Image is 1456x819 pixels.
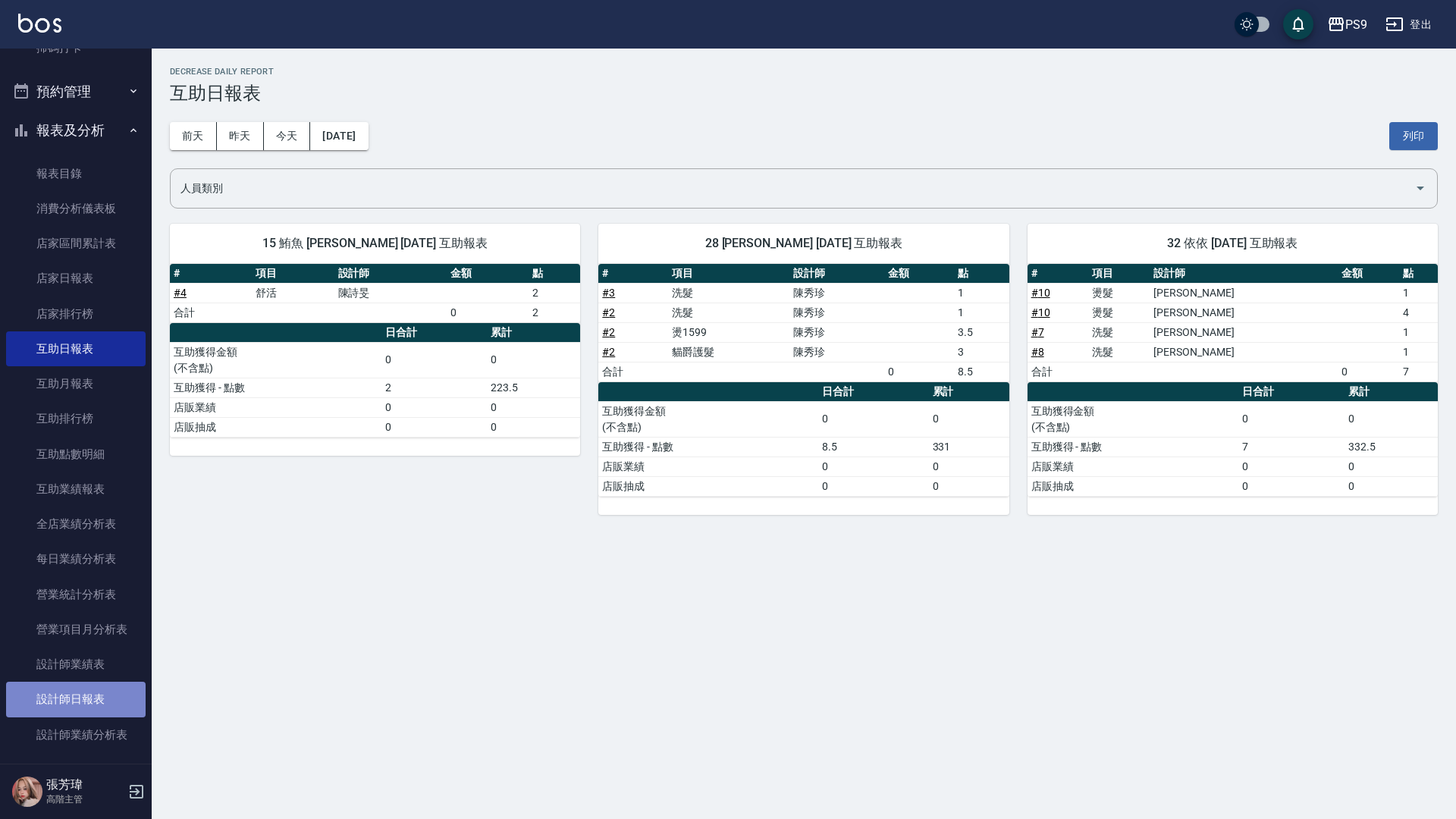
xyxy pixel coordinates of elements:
a: 互助業績報表 [6,472,146,507]
a: 店家日報表 [6,261,146,296]
a: #3 [602,287,615,299]
img: Person [12,777,42,807]
td: 0 [1238,401,1345,437]
td: 0 [381,417,488,437]
td: 2 [529,303,580,322]
a: #7 [1031,326,1044,338]
th: 日合計 [1238,382,1345,402]
td: 洗髮 [1088,322,1150,342]
td: 3 [954,342,1009,362]
a: #10 [1031,306,1050,318]
td: 陳秀珍 [789,303,885,322]
table: a dense table [170,264,580,323]
a: 全店業績分析表 [6,507,146,541]
th: 累計 [487,323,580,343]
a: 消費分析儀表板 [6,191,146,226]
th: 累計 [1345,382,1438,402]
table: a dense table [1028,382,1438,497]
td: [PERSON_NAME] [1150,322,1338,342]
td: 3.5 [954,322,1009,342]
th: 金額 [1338,264,1399,284]
td: 0 [818,476,928,496]
a: #8 [1031,346,1044,358]
a: 店家排行榜 [6,297,146,331]
td: 223.5 [487,378,580,397]
td: 互助獲得 - 點數 [170,378,381,397]
td: 互助獲得 - 點數 [1028,437,1239,457]
td: 陳詩旻 [334,283,447,303]
td: 0 [381,342,488,378]
td: 0 [1338,362,1399,381]
a: 互助日報表 [6,331,146,366]
button: 登出 [1379,11,1438,39]
button: 前天 [170,122,217,150]
td: 0 [1345,457,1438,476]
th: 點 [954,264,1009,284]
td: 合計 [170,303,252,322]
span: 15 鮪魚 [PERSON_NAME] [DATE] 互助報表 [188,236,562,251]
td: 1 [954,303,1009,322]
th: 項目 [668,264,789,284]
td: 貓爵護髮 [668,342,789,362]
td: 店販業績 [598,457,818,476]
td: 洗髮 [1088,342,1150,362]
td: [PERSON_NAME] [1150,303,1338,322]
a: 互助排行榜 [6,401,146,436]
th: 項目 [1088,264,1150,284]
td: 陳秀珍 [789,342,885,362]
td: 0 [487,397,580,417]
p: 高階主管 [46,792,124,806]
td: [PERSON_NAME] [1150,283,1338,303]
td: 0 [1345,476,1438,496]
td: 燙1599 [668,322,789,342]
table: a dense table [170,323,580,438]
h2: Decrease Daily Report [170,67,1438,77]
td: 店販抽成 [598,476,818,496]
span: 28 [PERSON_NAME] [DATE] 互助報表 [617,236,990,251]
h5: 張芳瑋 [46,777,124,792]
h3: 互助日報表 [170,83,1438,104]
a: 營業統計分析表 [6,577,146,612]
a: 店家區間累計表 [6,226,146,261]
div: PS9 [1345,15,1367,34]
th: # [170,264,252,284]
td: 2 [529,283,580,303]
td: 店販抽成 [170,417,381,437]
td: 0 [929,401,1009,437]
a: 設計師業績分析表 [6,717,146,752]
td: 0 [1238,476,1345,496]
td: 8.5 [954,362,1009,381]
td: 洗髮 [668,303,789,322]
td: 2 [381,378,488,397]
td: 燙髮 [1088,303,1150,322]
a: #10 [1031,287,1050,299]
td: 0 [487,417,580,437]
td: 0 [1345,401,1438,437]
td: 店販業績 [1028,457,1239,476]
td: 互助獲得金額 (不含點) [1028,401,1239,437]
button: 昨天 [217,122,264,150]
th: # [1028,264,1089,284]
td: 7 [1399,362,1438,381]
td: 0 [884,362,954,381]
button: save [1283,9,1313,39]
input: 人員名稱 [177,175,1408,202]
td: 0 [818,401,928,437]
td: 互助獲得 - 點數 [598,437,818,457]
a: 營業項目月分析表 [6,612,146,647]
th: 設計師 [1150,264,1338,284]
td: 1 [1399,342,1438,362]
button: 報表及分析 [6,111,146,150]
td: 合計 [1028,362,1089,381]
th: 設計師 [334,264,447,284]
td: 互助獲得金額 (不含點) [598,401,818,437]
td: 0 [929,476,1009,496]
td: 洗髮 [668,283,789,303]
th: 日合計 [381,323,488,343]
a: 設計師日報表 [6,682,146,717]
button: Open [1408,176,1432,200]
a: 設計師業績表 [6,647,146,682]
span: 32 依依 [DATE] 互助報表 [1046,236,1420,251]
a: #2 [602,306,615,318]
a: 每日業績分析表 [6,541,146,576]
